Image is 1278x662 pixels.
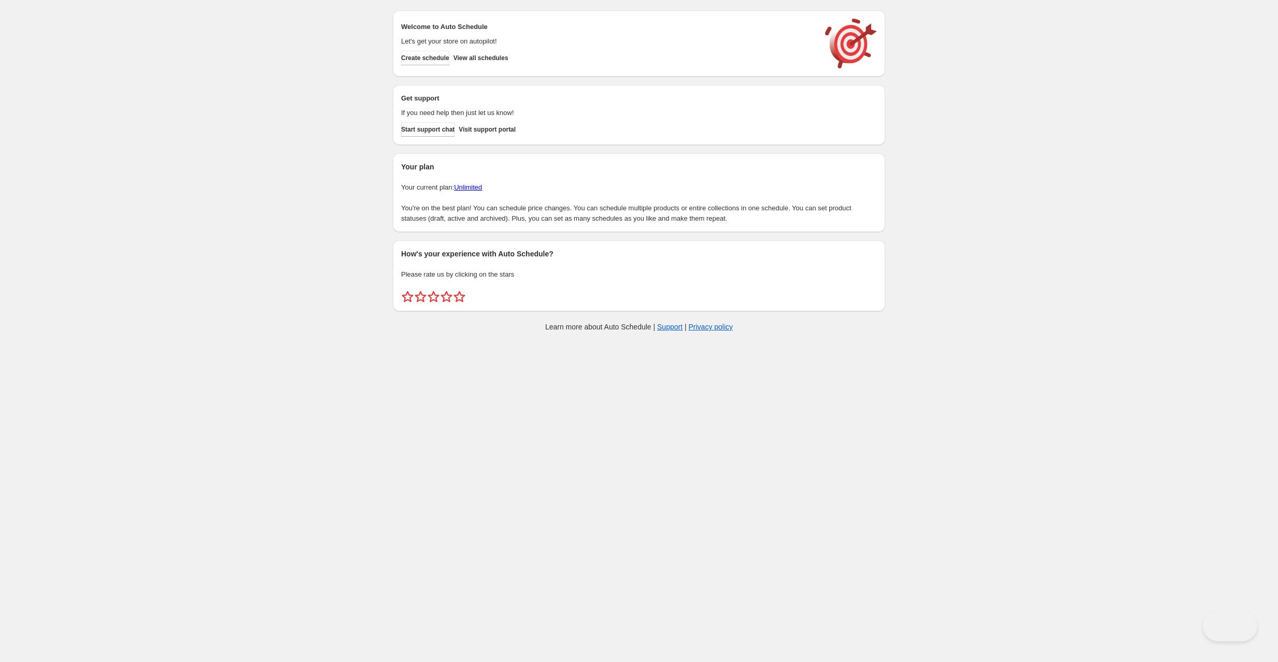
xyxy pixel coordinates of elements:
span: Create schedule [401,54,449,62]
p: Learn more about Auto Schedule | | [545,322,733,332]
a: Support [657,323,683,331]
span: Visit support portal [459,125,516,134]
p: Let's get your store on autopilot! [401,36,815,47]
h2: Get support [401,93,815,104]
p: You're on the best plan! You can schedule price changes. You can schedule multiple products or en... [401,203,877,224]
a: Start support chat [401,122,455,137]
span: View all schedules [453,54,508,62]
p: Your current plan: [401,182,877,193]
h2: How's your experience with Auto Schedule? [401,249,877,259]
a: Unlimited [454,183,482,191]
p: If you need help then just let us know! [401,108,815,118]
p: Please rate us by clicking on the stars [401,269,877,280]
span: Start support chat [401,125,455,134]
iframe: Toggle Customer Support [1203,610,1257,641]
h2: Your plan [401,162,877,172]
h2: Welcome to Auto Schedule [401,22,815,32]
a: Privacy policy [689,323,733,331]
button: View all schedules [453,51,508,65]
a: Visit support portal [459,122,516,137]
button: Create schedule [401,51,449,65]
